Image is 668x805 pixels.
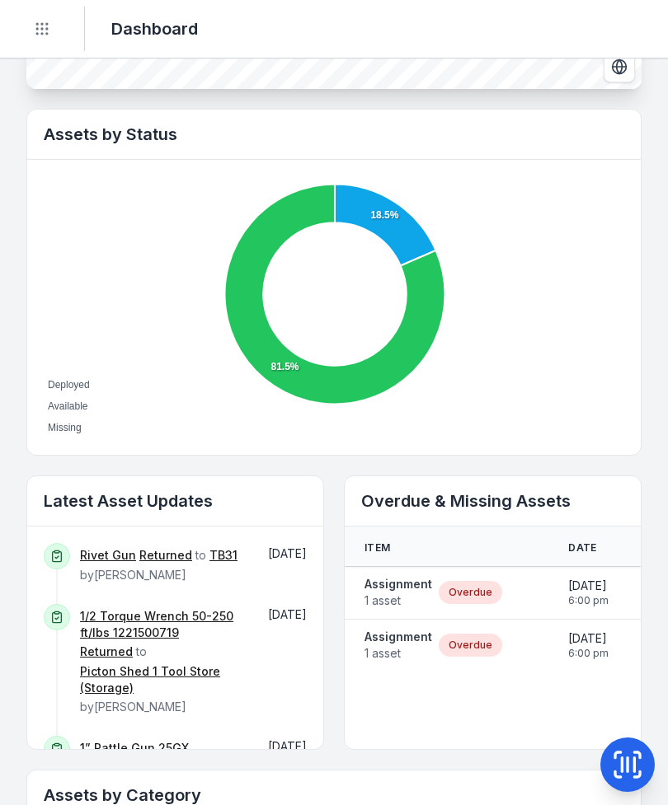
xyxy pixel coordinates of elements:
time: 27/8/2025, 6:00:00 pm [568,578,609,607]
span: [DATE] [568,630,609,647]
time: 1/9/2025, 6:21:26 am [268,607,307,621]
a: Returned [80,644,133,660]
span: 1 asset [365,645,432,662]
a: Assignment1 asset [365,576,432,609]
h2: Assets by Status [44,123,624,146]
strong: Assignment [365,576,432,592]
span: Item [365,541,390,555]
h2: Overdue & Missing Assets [361,489,624,512]
span: to by [PERSON_NAME] [80,548,238,582]
span: 1 asset [365,592,432,609]
button: Switch to Satellite View [604,51,635,82]
span: [DATE] [268,739,307,753]
strong: Assignment [365,629,432,645]
time: 27/8/2025, 6:00:00 pm [568,630,609,660]
span: to by [PERSON_NAME] [80,609,244,714]
a: 1/2 Torque Wrench 50-250 ft/lbs 1221500719 [80,608,244,641]
span: 6:00 pm [568,594,609,607]
a: 1” Rattle Gun 25GX [80,740,189,756]
a: Assignment1 asset [365,629,432,662]
span: [DATE] [268,607,307,621]
h2: Dashboard [111,17,198,40]
span: 6:00 pm [568,647,609,660]
time: 1/9/2025, 6:18:48 am [268,739,307,753]
span: Missing [48,422,82,433]
span: Date [568,541,596,555]
div: Overdue [439,634,502,657]
a: Returned [139,547,192,564]
a: TB31 [209,547,238,564]
span: [DATE] [268,546,307,560]
div: Overdue [439,581,502,604]
span: Deployed [48,379,90,391]
time: 1/9/2025, 6:24:16 am [268,546,307,560]
span: [DATE] [568,578,609,594]
h2: Latest Asset Updates [44,489,307,512]
span: Available [48,400,87,412]
a: Picton Shed 1 Tool Store (Storage) [80,663,244,696]
button: Toggle navigation [26,13,58,44]
a: Rivet Gun [80,547,136,564]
